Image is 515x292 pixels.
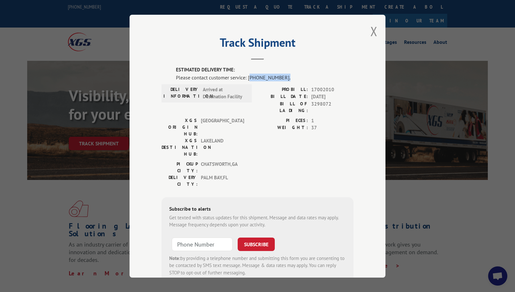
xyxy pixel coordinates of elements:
span: 3298072 [311,100,353,114]
label: DELIVERY INFORMATION: [163,86,200,100]
span: Arrived at Destination Facility [203,86,246,100]
span: LAKELAND [201,137,244,157]
label: BILL DATE: [257,93,308,101]
button: Close modal [370,23,377,40]
label: XGS ORIGIN HUB: [162,117,198,137]
div: Get texted with status updates for this shipment. Message and data rates may apply. Message frequ... [169,214,346,228]
span: PALM BAY , FL [201,174,244,187]
div: by providing a telephone number and submitting this form you are consenting to be contacted by SM... [169,255,346,276]
span: [GEOGRAPHIC_DATA] [201,117,244,137]
div: Subscribe to alerts [169,205,346,214]
label: PIECES: [257,117,308,124]
span: [DATE] [311,93,353,101]
strong: Note: [169,255,180,261]
label: PROBILL: [257,86,308,93]
label: XGS DESTINATION HUB: [162,137,198,157]
label: WEIGHT: [257,124,308,132]
div: Please contact customer service: [PHONE_NUMBER]. [176,73,353,81]
span: 37 [311,124,353,132]
span: 17002010 [311,86,353,93]
button: SUBSCRIBE [238,237,275,251]
span: CHATSWORTH , GA [201,160,244,174]
label: ESTIMATED DELIVERY TIME: [176,66,353,74]
input: Phone Number [172,237,233,251]
span: 1 [311,117,353,124]
h2: Track Shipment [162,38,353,50]
label: DELIVERY CITY: [162,174,198,187]
label: PICKUP CITY: [162,160,198,174]
label: BILL OF LADING: [257,100,308,114]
